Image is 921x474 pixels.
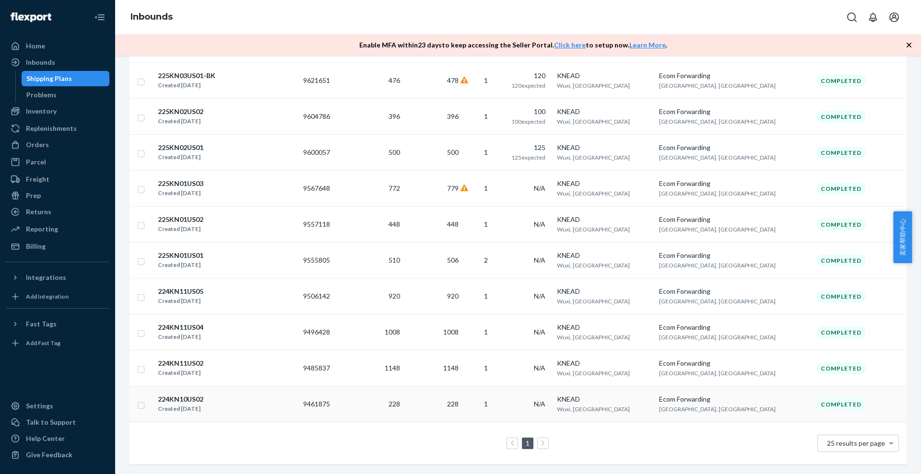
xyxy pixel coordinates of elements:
a: Inbounds [130,12,173,22]
span: 1008 [443,328,459,336]
div: Created [DATE] [158,368,203,378]
button: Open notifications [863,8,883,27]
div: KNEAD [557,251,651,260]
td: 9567648 [299,171,343,207]
div: Ecom Forwarding [659,394,809,404]
div: 100 [499,107,545,116]
td: 9485837 [299,350,343,386]
div: Ecom Forwarding [659,143,809,152]
div: Fast Tags [26,319,57,329]
div: Created [DATE] [158,188,203,198]
div: KNEAD [557,107,651,116]
div: Completed [816,398,866,410]
div: Inventory [26,106,57,116]
button: Give Feedback [6,447,109,462]
span: 1008 [385,328,400,336]
div: 225KN01US03 [158,179,203,188]
button: Fast Tags [6,316,109,332]
div: KNEAD [557,287,651,296]
div: Add Fast Tag [26,339,60,347]
span: Wuxi, [GEOGRAPHIC_DATA] [557,298,630,305]
span: 448 [447,220,459,228]
span: [GEOGRAPHIC_DATA], [GEOGRAPHIC_DATA] [659,82,776,89]
span: 510 [389,256,400,264]
div: Billing [26,242,46,251]
button: 卖家帮助中心 [893,211,912,263]
p: Enable MFA within 23 days to keep accessing the Seller Portal. to setup now. . [359,40,667,50]
span: 1 [484,184,488,192]
span: 779 [447,184,459,192]
div: Completed [816,75,866,87]
a: Settings [6,398,109,414]
div: Prep [26,191,41,200]
span: 125 expected [511,154,545,161]
a: Help Center [6,431,109,446]
span: N/A [534,256,545,264]
span: 1 [484,112,488,120]
a: Home [6,38,109,54]
div: Orders [26,140,49,150]
div: Freight [26,174,49,184]
span: N/A [534,328,545,336]
div: Created [DATE] [158,260,203,270]
div: 225KN03US01-BK [158,71,215,81]
span: N/A [534,292,545,300]
div: KNEAD [557,143,651,152]
div: 224KN11US05 [158,287,203,296]
div: 125 [499,143,545,152]
div: Created [DATE] [158,404,203,414]
a: Add Fast Tag [6,335,109,351]
div: Give Feedback [26,450,72,460]
span: 396 [389,112,400,120]
a: Click here [554,41,586,49]
span: 228 [447,400,459,408]
ol: breadcrumbs [123,3,180,31]
span: N/A [534,400,545,408]
span: 2 [484,256,488,264]
span: Wuxi, [GEOGRAPHIC_DATA] [557,262,630,269]
a: Prep [6,188,109,203]
span: Wuxi, [GEOGRAPHIC_DATA] [557,405,630,413]
span: N/A [534,364,545,372]
div: KNEAD [557,323,651,332]
span: 1 [484,76,488,84]
div: Completed [816,147,866,159]
span: [GEOGRAPHIC_DATA], [GEOGRAPHIC_DATA] [659,262,776,269]
td: 9621651 [299,63,343,99]
a: Billing [6,239,109,254]
span: 25 results per page [827,439,885,447]
div: 224KN11US02 [158,358,203,368]
div: Add Integration [26,292,69,301]
div: 120 [499,71,545,81]
div: Talk to Support [26,417,76,427]
div: Settings [26,401,53,411]
td: 9461875 [299,386,343,422]
span: Wuxi, [GEOGRAPHIC_DATA] [557,154,630,161]
span: 1148 [385,364,400,372]
td: 9496428 [299,314,343,350]
a: Returns [6,204,109,220]
div: Completed [816,290,866,302]
span: 1 [484,328,488,336]
a: Page 1 is your current page [524,439,531,447]
span: Wuxi, [GEOGRAPHIC_DATA] [557,190,630,197]
div: KNEAD [557,394,651,404]
span: Wuxi, [GEOGRAPHIC_DATA] [557,82,630,89]
div: Created [DATE] [158,152,203,162]
div: Ecom Forwarding [659,251,809,260]
div: Problems [26,90,57,100]
a: Inbounds [6,55,109,70]
span: 920 [389,292,400,300]
div: KNEAD [557,215,651,224]
td: 9555805 [299,243,343,278]
button: Integrations [6,270,109,285]
div: Ecom Forwarding [659,287,809,296]
span: 1 [484,364,488,372]
div: Inbounds [26,58,55,67]
span: 1 [484,400,488,408]
div: Shipping Plans [26,74,72,83]
span: 500 [447,148,459,156]
div: Home [26,41,45,51]
span: [GEOGRAPHIC_DATA], [GEOGRAPHIC_DATA] [659,154,776,161]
